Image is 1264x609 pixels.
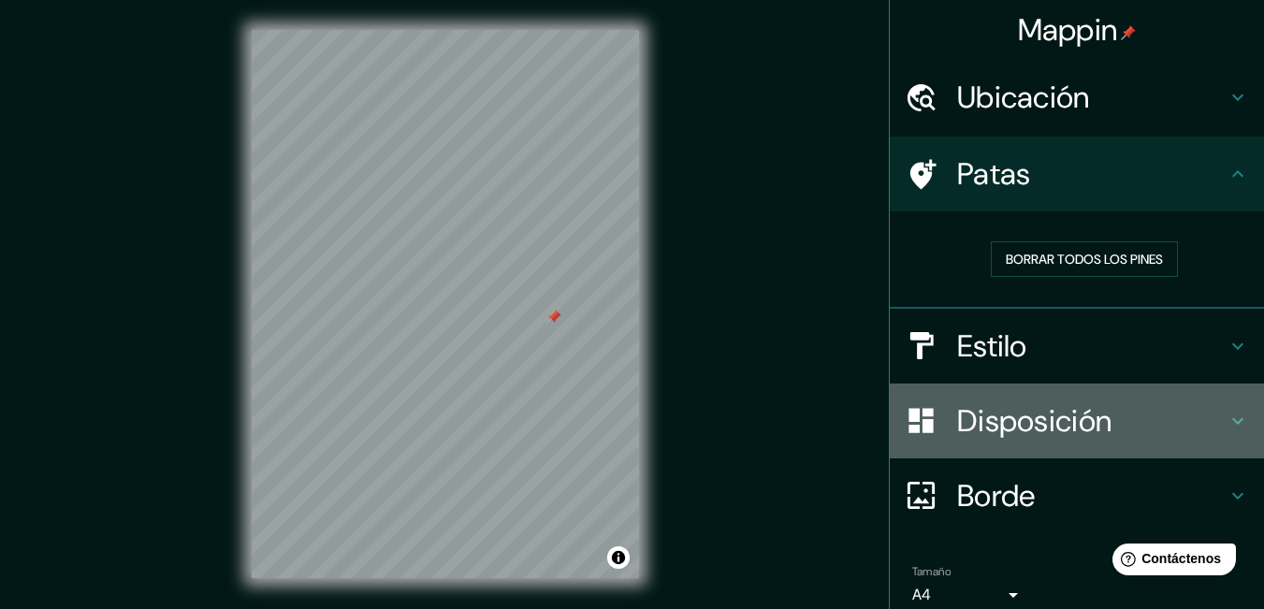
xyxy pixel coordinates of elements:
[607,546,630,569] button: Activar o desactivar atribución
[912,585,931,604] font: A4
[957,401,1111,441] font: Disposición
[890,60,1264,135] div: Ubicación
[957,154,1031,194] font: Patas
[890,384,1264,458] div: Disposición
[1006,251,1163,268] font: Borrar todos los pines
[912,564,951,579] font: Tamaño
[890,137,1264,211] div: Patas
[957,326,1027,366] font: Estilo
[1097,536,1243,588] iframe: Lanzador de widgets de ayuda
[252,30,639,578] canvas: Mapa
[890,458,1264,533] div: Borde
[991,241,1178,277] button: Borrar todos los pines
[1018,10,1118,50] font: Mappin
[890,309,1264,384] div: Estilo
[1121,25,1136,40] img: pin-icon.png
[957,476,1036,515] font: Borde
[957,78,1090,117] font: Ubicación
